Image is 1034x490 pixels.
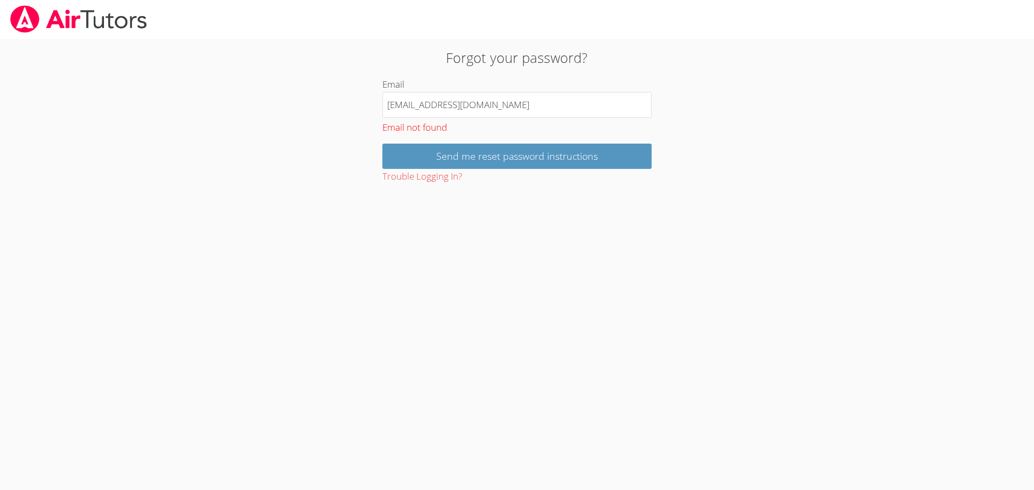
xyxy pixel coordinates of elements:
[382,118,652,136] div: Email not found
[238,47,797,68] h2: Forgot your password?
[382,169,462,184] button: Trouble Logging In?
[382,78,404,90] label: Email
[382,144,652,169] input: Send me reset password instructions
[9,5,148,33] img: airtutors_banner-c4298cdbf04f3fff15de1276eac7730deb9818008684d7c2e4769d2f7ddbe033.png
